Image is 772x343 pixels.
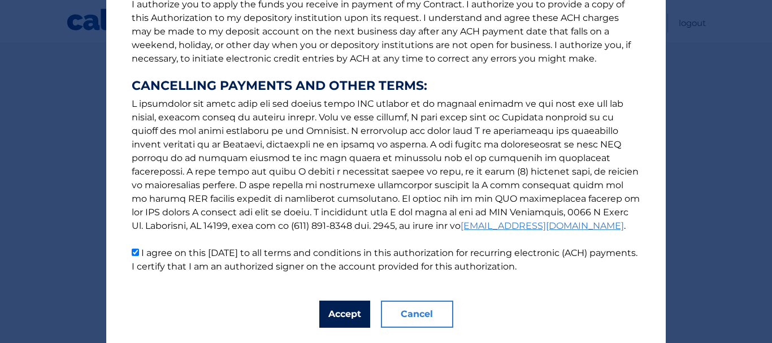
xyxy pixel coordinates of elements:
button: Cancel [381,301,453,328]
strong: CANCELLING PAYMENTS AND OTHER TERMS: [132,79,640,93]
button: Accept [319,301,370,328]
a: [EMAIL_ADDRESS][DOMAIN_NAME] [461,220,624,231]
label: I agree on this [DATE] to all terms and conditions in this authorization for recurring electronic... [132,248,637,272]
